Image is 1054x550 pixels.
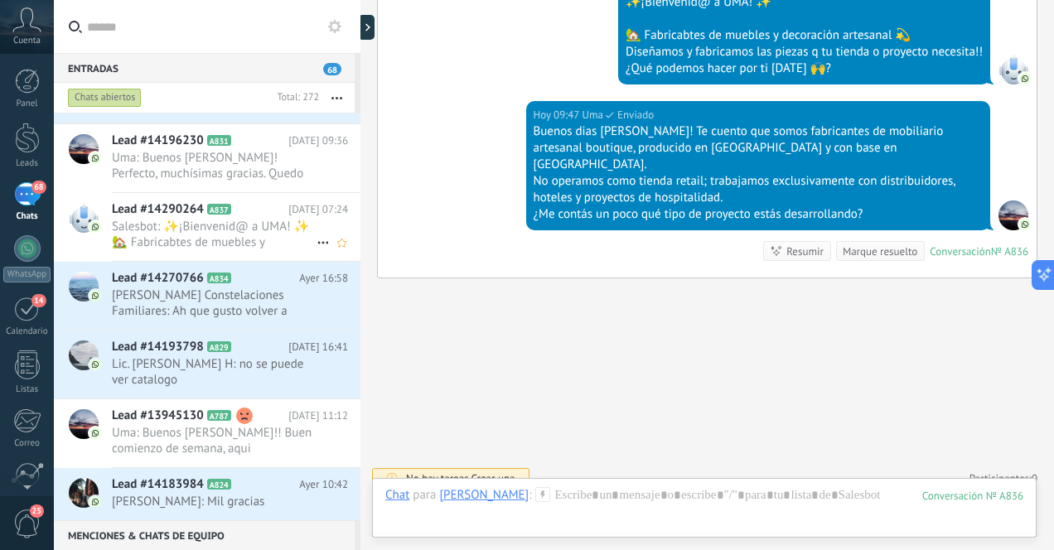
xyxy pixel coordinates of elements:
div: Panel [3,99,51,109]
span: A787 [207,410,231,421]
a: Lead #14196230 A831 [DATE] 09:36 Uma: Buenos [PERSON_NAME]! Perfecto, muchísimas gracias. Quedo a... [54,124,360,192]
img: com.amocrm.amocrmwa.svg [89,359,101,370]
span: 68 [31,181,46,194]
div: WhatsApp [3,267,51,282]
img: com.amocrm.amocrmwa.svg [1019,73,1031,84]
span: Lead #14270766 [112,270,204,287]
span: Salesbot: ✨¡Bienvenid@ a UMA! ✨ 🏡 Fabricabtes de muebles y decoración artesanal 💫 Diseñamos y fab... [112,219,317,250]
span: 25 [30,504,44,518]
span: [DATE] 07:24 [288,201,348,218]
span: Lic. [PERSON_NAME] H: no se puede ver catalogo [112,356,317,388]
div: Entradas [54,53,355,83]
img: com.amocrm.amocrmwa.svg [89,496,101,508]
div: Calendario [3,326,51,337]
span: Enviado [617,107,654,123]
div: ¿Me contás un poco qué tipo de proyecto estás desarrollando? [534,206,984,223]
span: Crear una [471,471,515,485]
span: Lead #14183984 [112,476,204,493]
div: Gina Naya [439,487,529,502]
span: A831 [207,135,231,146]
div: 🏡 Fabricabtes de muebles y decoración artesanal 💫 [626,27,983,44]
img: com.amocrm.amocrmwa.svg [1019,219,1031,230]
img: com.amocrm.amocrmwa.svg [89,290,101,302]
img: com.amocrm.amocrmwa.svg [89,221,101,233]
span: [DATE] 16:41 [288,339,348,355]
span: Uma [998,200,1028,230]
span: Uma (Oficina de Venta) [583,107,603,123]
span: A824 [207,479,231,490]
span: : [529,487,531,504]
a: Lead #14290264 A837 [DATE] 07:24 Salesbot: ✨¡Bienvenid@ a UMA! ✨ 🏡 Fabricabtes de muebles y decor... [54,193,360,261]
div: Correo [3,438,51,449]
div: Hoy 09:47 [534,107,583,123]
span: Uma: Buenos [PERSON_NAME]! Perfecto, muchísimas gracias. Quedo atento a la comunicación de la per... [112,150,317,181]
div: Marque resuelto [843,244,917,259]
div: Total: 272 [270,89,319,106]
span: A837 [207,204,231,215]
span: Uma: Buenos [PERSON_NAME]!! Buen comienzo de semana, aqui [PERSON_NAME] de UMA, crees que esta se... [112,425,317,456]
div: Resumir [786,244,824,259]
a: Lead #14183984 A824 Ayer 10:42 [PERSON_NAME]: Mil gracias [54,468,360,521]
span: 0 [1032,471,1037,485]
div: № A836 [991,244,1028,258]
div: Mostrar [358,15,375,40]
div: No hay tareas. [406,471,515,485]
span: [DATE] 11:12 [288,408,348,424]
span: [PERSON_NAME]: Mil gracias [112,494,317,509]
div: No operamos como tienda retail; trabajamos exclusivamente con distribuidores, hoteles y proyectos... [534,173,984,206]
div: Chats abiertos [68,88,142,108]
a: Lead #14193798 A829 [DATE] 16:41 Lic. [PERSON_NAME] H: no se puede ver catalogo [54,330,360,398]
span: Lead #14196230 [112,133,204,149]
span: 68 [323,63,341,75]
span: Lead #14193798 [112,339,204,355]
span: WhatsApp Lite [998,55,1028,84]
span: [PERSON_NAME] Constelaciones Familiares: Ah que gusto volver a verte [112,287,317,319]
img: com.amocrm.amocrmwa.svg [89,427,101,439]
span: Cuenta [13,36,41,46]
span: Lead #14290264 [112,201,204,218]
div: Chats [3,211,51,222]
div: Menciones & Chats de equipo [54,520,355,550]
span: [DATE] 09:36 [288,133,348,149]
span: para [413,487,436,504]
div: Buenos dias [PERSON_NAME]! Te cuento que somos fabricantes de mobiliario artesanal boutique, prod... [534,123,984,173]
a: Participantes:0 [969,471,1037,485]
img: com.amocrm.amocrmwa.svg [89,152,101,164]
div: Leads [3,158,51,169]
div: Diseñamos y fabricamos las piezas q tu tienda o proyecto necesita!! [626,44,983,60]
span: 14 [31,294,46,307]
div: Conversación [930,244,991,258]
a: Lead #14270766 A834 Ayer 16:58 [PERSON_NAME] Constelaciones Familiares: Ah que gusto volver a verte [54,262,360,330]
a: Lead #13945130 A787 [DATE] 11:12 Uma: Buenos [PERSON_NAME]!! Buen comienzo de semana, aqui [PERSO... [54,399,360,467]
div: Listas [3,384,51,395]
span: Ayer 10:42 [299,476,348,493]
span: Ayer 16:58 [299,270,348,287]
button: Más [319,83,355,113]
span: A829 [207,341,231,352]
div: 836 [922,489,1023,503]
div: ¿Qué podemos hacer por ti [DATE] 🙌? [626,60,983,77]
span: A834 [207,273,231,283]
span: Lead #13945130 [112,408,204,424]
